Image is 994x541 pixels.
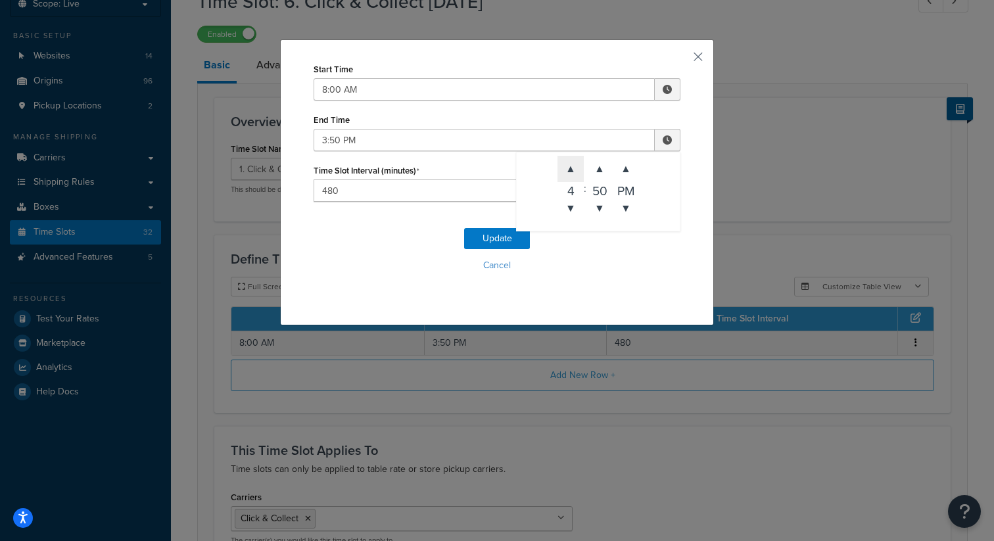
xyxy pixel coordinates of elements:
span: ▼ [613,195,639,222]
div: PM [613,182,639,195]
label: Time Slot Interval (minutes) [314,166,419,176]
span: ▲ [613,156,639,182]
span: ▲ [586,156,613,182]
button: Update [464,228,530,249]
label: End Time [314,115,350,125]
div: : [584,156,586,222]
div: 4 [557,182,584,195]
span: ▲ [557,156,584,182]
button: Cancel [314,256,680,275]
label: Start Time [314,64,353,74]
div: 50 [586,182,613,195]
span: ▼ [586,195,613,222]
span: ▼ [557,195,584,222]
